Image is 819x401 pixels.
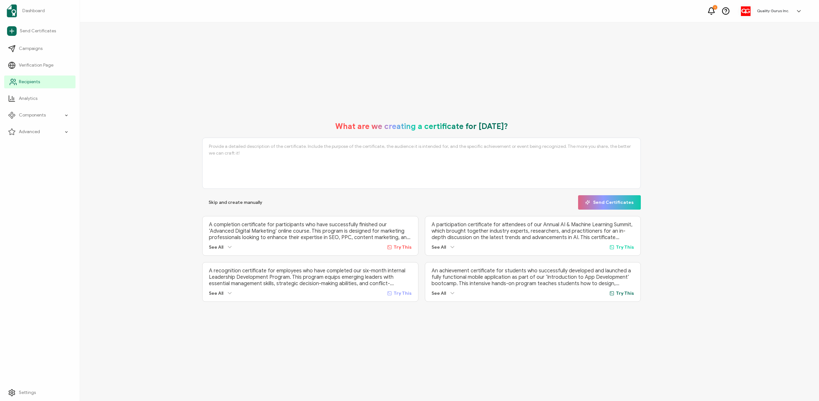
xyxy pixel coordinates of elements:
button: Skip and create manually [202,195,269,210]
span: Send Certificates [585,200,634,205]
span: Settings [19,389,36,396]
a: Verification Page [4,59,76,72]
span: Components [19,112,46,118]
a: Settings [4,386,76,399]
h5: Quality Gurus Inc. [757,9,789,13]
img: 91216a10-9783-40e9-bcd1-84595e326451.jpg [741,6,751,16]
span: See All [432,245,446,250]
span: Skip and create manually [209,200,262,205]
p: A completion certificate for participants who have successfully finished our ‘Advanced Digital Ma... [209,221,412,241]
div: 1 [713,5,717,10]
span: Send Certificates [20,28,56,34]
span: Analytics [19,95,37,102]
span: Dashboard [22,8,45,14]
span: Try This [616,291,634,296]
a: Send Certificates [4,24,76,38]
span: See All [209,245,223,250]
span: Campaigns [19,45,43,52]
span: See All [432,291,446,296]
span: Advanced [19,129,40,135]
span: See All [209,291,223,296]
a: Dashboard [4,2,76,20]
span: Try This [394,245,412,250]
h1: What are we creating a certificate for [DATE]? [335,122,508,131]
img: sertifier-logomark-colored.svg [7,4,17,17]
span: Recipients [19,79,40,85]
span: Try This [616,245,634,250]
span: Verification Page [19,62,53,68]
a: Analytics [4,92,76,105]
span: Try This [394,291,412,296]
p: A recognition certificate for employees who have completed our six-month internal Leadership Deve... [209,268,412,287]
p: A participation certificate for attendees of our Annual AI & Machine Learning Summit, which broug... [432,221,634,241]
p: An achievement certificate for students who successfully developed and launched a fully functiona... [432,268,634,287]
button: Send Certificates [578,195,641,210]
a: Recipients [4,76,76,88]
a: Campaigns [4,42,76,55]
